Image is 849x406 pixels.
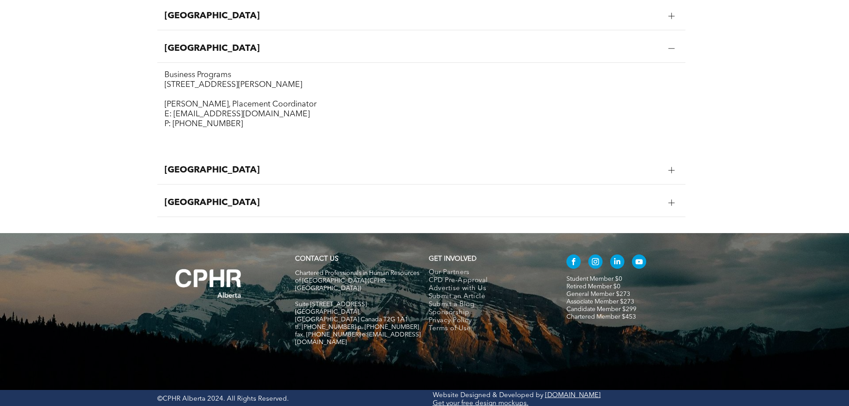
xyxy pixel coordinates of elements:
span: Suite [STREET_ADDRESS] [295,301,367,308]
a: Sponsorship [429,309,548,317]
a: Submit an Article [429,293,548,301]
a: linkedin [610,254,624,271]
p: E: [EMAIL_ADDRESS][DOMAIN_NAME] [164,109,678,119]
a: facebook [566,254,581,271]
a: Our Partners [429,269,548,277]
a: youtube [632,254,646,271]
a: Retired Member $0 [566,283,620,290]
span: [GEOGRAPHIC_DATA] [164,197,661,208]
a: Website Designed & Developed by [433,392,543,399]
a: General Member $273 [566,291,630,297]
span: fax. [PHONE_NUMBER] e:[EMAIL_ADDRESS][DOMAIN_NAME] [295,332,421,345]
p: [PERSON_NAME], Placement Coordinator [164,99,678,109]
span: ©CPHR Alberta 2024. All Rights Reserved. [157,396,289,402]
a: Terms of Use [429,325,548,333]
a: Chartered Member $453 [566,314,636,320]
a: CONTACT US [295,256,338,262]
p: P: [PHONE_NUMBER] [164,119,678,129]
span: [GEOGRAPHIC_DATA] [164,165,661,176]
p: [STREET_ADDRESS][PERSON_NAME] [164,80,678,90]
span: [GEOGRAPHIC_DATA] [164,11,661,21]
span: [GEOGRAPHIC_DATA], [GEOGRAPHIC_DATA] Canada T2G 1A1 [295,309,408,323]
a: Submit a Blog [429,301,548,309]
a: instagram [588,254,603,271]
a: CPD Pre-Approval [429,277,548,285]
span: tf. [PHONE_NUMBER] p. [PHONE_NUMBER] [295,324,419,330]
a: Advertise with Us [429,285,548,293]
span: GET INVOLVED [429,256,476,262]
span: [GEOGRAPHIC_DATA] [164,43,661,54]
a: Privacy Policy [429,317,548,325]
img: A white background with a few lines on it [157,251,260,316]
p: Business Programs [164,70,678,80]
a: Associate Member $273 [566,299,634,305]
a: Candidate Member $299 [566,306,636,312]
a: [DOMAIN_NAME] [545,392,601,399]
a: Student Member $0 [566,276,622,282]
span: Chartered Professionals in Human Resources of [GEOGRAPHIC_DATA] (CPHR [GEOGRAPHIC_DATA]) [295,270,419,291]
